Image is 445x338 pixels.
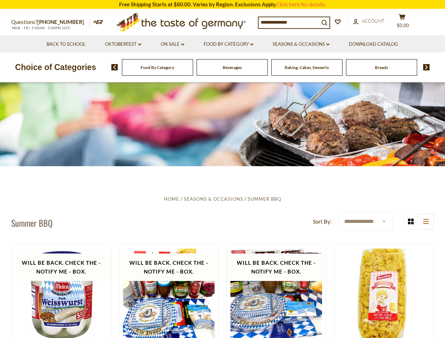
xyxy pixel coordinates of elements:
h1: Summer BBQ [11,218,52,228]
a: Seasons & Occasions [273,40,329,48]
a: On Sale [161,40,184,48]
span: Account [362,18,384,24]
span: $0.00 [397,23,409,28]
a: Account [353,17,384,25]
img: previous arrow [111,64,118,70]
a: Download Catalog [349,40,398,48]
button: $0.00 [392,14,413,31]
a: Baking, Cakes, Desserts [285,65,329,70]
a: Back to School [47,40,86,48]
a: Food By Category [141,65,174,70]
a: Beverages [223,65,242,70]
span: MON - FRI, 9:00AM - 5:00PM (EST) [11,26,71,30]
a: [PHONE_NUMBER] [37,19,84,25]
a: Seasons & Occasions [184,196,243,202]
a: Summer BBQ [248,196,281,202]
a: Home [164,196,179,202]
a: Food By Category [204,40,253,48]
label: Sort By: [313,217,332,226]
p: Questions? [11,18,89,27]
a: Breads [375,65,388,70]
a: Click here for details. [276,1,326,7]
a: Oktoberfest [105,40,141,48]
img: next arrow [423,64,430,70]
